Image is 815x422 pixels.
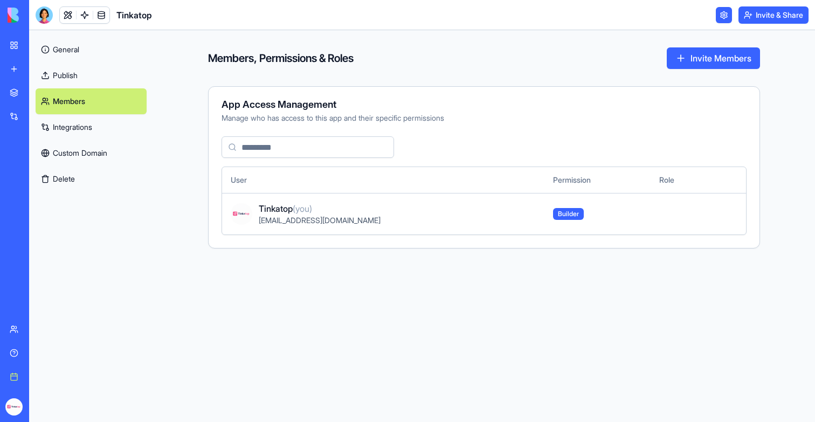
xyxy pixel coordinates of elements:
a: General [36,37,147,63]
img: Tinkatop_fycgeq.png [231,203,252,225]
button: Invite & Share [738,6,809,24]
div: App Access Management [222,100,747,109]
a: Custom Domain [36,140,147,166]
a: Publish [36,63,147,88]
a: Integrations [36,114,147,140]
th: Permission [544,167,651,193]
span: Tinkatop [259,202,312,215]
a: Members [36,88,147,114]
button: Delete [36,166,147,192]
img: logo [8,8,74,23]
h4: Members, Permissions & Roles [208,51,354,66]
span: [EMAIL_ADDRESS][DOMAIN_NAME] [259,216,381,225]
span: Builder [553,208,584,220]
th: Role [651,167,713,193]
h1: Tinkatop [116,9,152,22]
th: User [222,167,544,193]
div: Manage who has access to this app and their specific permissions [222,113,747,123]
img: Tinkatop_fycgeq.png [5,398,23,416]
span: (you) [293,203,312,214]
button: Invite Members [667,47,760,69]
